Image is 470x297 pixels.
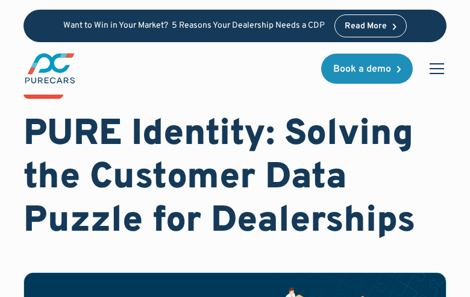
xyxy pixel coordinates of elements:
[23,52,77,85] img: purecars logo
[345,22,387,31] div: Read More
[333,64,391,74] div: Book a demo
[23,113,446,243] h1: PURE Identity: Solving the Customer Data Puzzle for Dealerships
[422,54,446,83] div: menu
[63,21,325,31] p: Want to Win in Your Market? 5 Reasons Your Dealership Needs a CDP
[334,14,407,37] a: Read More
[321,54,413,84] a: Book a demo
[23,52,77,85] a: main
